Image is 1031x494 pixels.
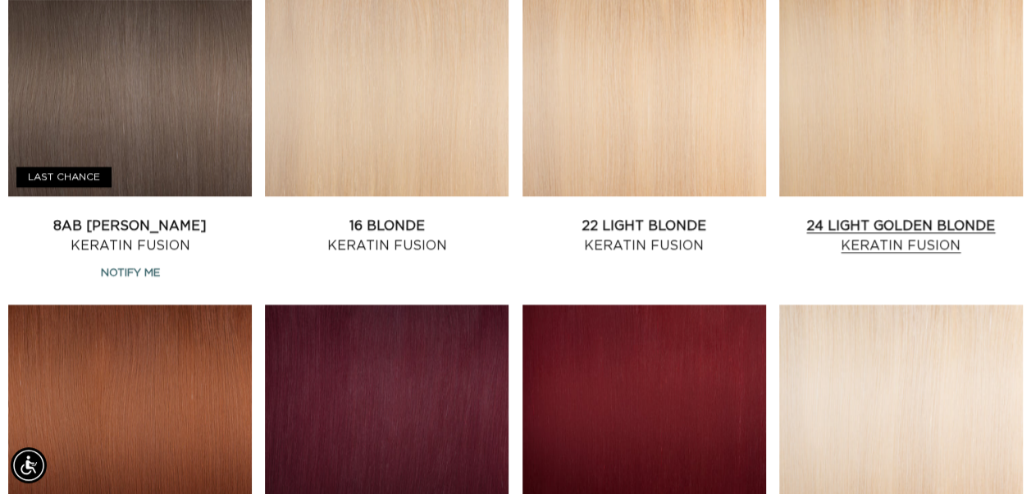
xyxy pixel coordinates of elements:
[8,216,252,255] a: 8AB [PERSON_NAME] Keratin Fusion
[522,216,766,255] a: 22 Light Blonde Keratin Fusion
[779,216,1023,255] a: 24 Light Golden Blonde Keratin Fusion
[949,415,1031,494] iframe: Chat Widget
[11,447,47,483] div: Accessibility Menu
[265,216,509,255] a: 16 Blonde Keratin Fusion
